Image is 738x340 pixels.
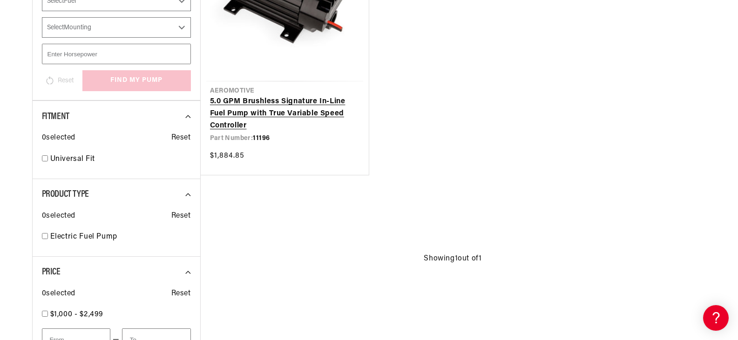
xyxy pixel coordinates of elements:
a: EFI Regulators [9,118,177,132]
a: Electric Fuel Pump [50,231,191,243]
span: Reset [171,132,191,144]
a: POWERED BY ENCHANT [128,268,179,277]
span: Fitment [42,112,69,121]
a: 340 Stealth Fuel Pumps [9,175,177,190]
div: General [9,65,177,73]
button: Contact Us [9,249,177,265]
span: $1,000 - $2,499 [50,311,104,318]
a: 5.0 GPM Brushless Signature In-Line Fuel Pump with True Variable Speed Controller [210,96,359,132]
span: Price [42,267,61,277]
a: EFI Fuel Pumps [9,161,177,175]
span: Showing 1 out of 1 [424,253,481,265]
a: Universal Fit [50,153,191,166]
span: 0 selected [42,210,75,222]
span: Reset [171,210,191,222]
a: Getting Started [9,79,177,93]
a: Carbureted Regulators [9,147,177,161]
span: Product Type [42,190,89,199]
input: Enter Horsepower [42,44,191,64]
span: 0 selected [42,288,75,300]
select: Mounting [42,17,191,38]
span: Reset [171,288,191,300]
div: Frequently Asked Questions [9,103,177,112]
span: 0 selected [42,132,75,144]
a: Brushless Fuel Pumps [9,190,177,205]
a: Carbureted Fuel Pumps [9,132,177,147]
